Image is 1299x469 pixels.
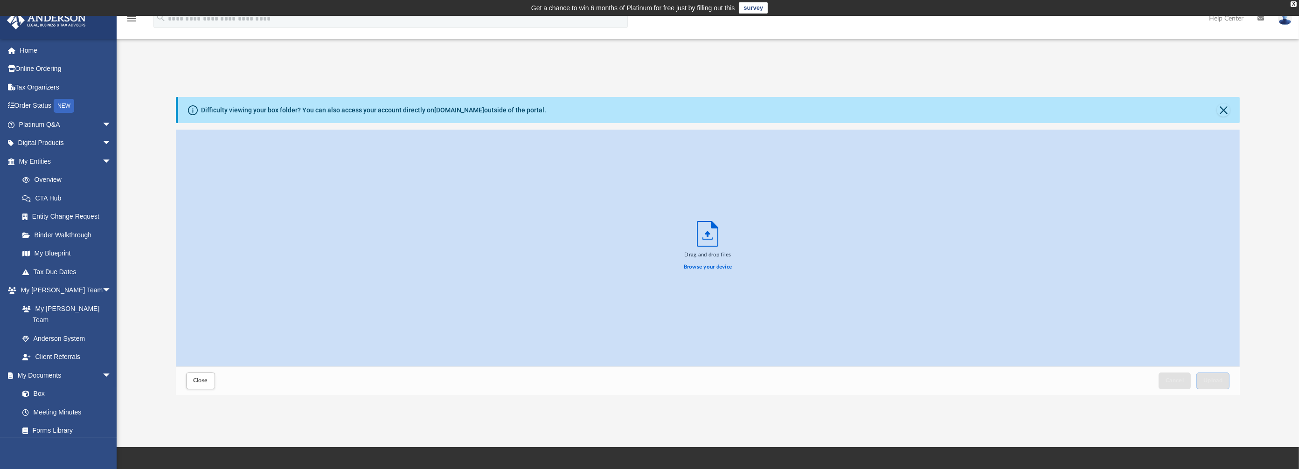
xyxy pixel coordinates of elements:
[7,134,125,152] a: Digital Productsarrow_drop_down
[176,130,1240,395] div: Upload
[739,2,768,14] a: survey
[7,60,125,78] a: Online Ordering
[54,99,74,113] div: NEW
[126,18,137,24] a: menu
[201,105,546,115] div: Difficulty viewing your box folder? You can also access your account directly on outside of the p...
[13,421,116,440] a: Forms Library
[7,115,125,134] a: Platinum Q&Aarrow_drop_down
[531,2,735,14] div: Get a chance to win 6 months of Platinum for free just by filling out this
[13,299,116,329] a: My [PERSON_NAME] Team
[13,189,125,207] a: CTA Hub
[126,13,137,24] i: menu
[102,152,121,171] span: arrow_drop_down
[1166,378,1184,383] span: Cancel
[102,115,121,134] span: arrow_drop_down
[7,97,125,116] a: Order StatusNEW
[102,281,121,300] span: arrow_drop_down
[156,13,166,23] i: search
[4,11,89,29] img: Anderson Advisors Platinum Portal
[1278,12,1292,25] img: User Pic
[13,403,121,421] a: Meeting Minutes
[13,329,121,348] a: Anderson System
[1159,372,1191,389] button: Cancel
[193,378,208,383] span: Close
[434,106,484,114] a: [DOMAIN_NAME]
[13,207,125,226] a: Entity Change Request
[13,226,125,244] a: Binder Walkthrough
[1203,378,1223,383] span: Upload
[7,41,125,60] a: Home
[102,366,121,385] span: arrow_drop_down
[13,348,121,366] a: Client Referrals
[13,171,125,189] a: Overview
[1291,1,1297,7] div: close
[7,366,121,385] a: My Documentsarrow_drop_down
[186,372,215,389] button: Close
[13,385,116,403] a: Box
[102,134,121,153] span: arrow_drop_down
[1196,372,1230,389] button: Upload
[1217,103,1230,117] button: Close
[7,281,121,300] a: My [PERSON_NAME] Teamarrow_drop_down
[7,152,125,171] a: My Entitiesarrow_drop_down
[13,262,125,281] a: Tax Due Dates
[7,78,125,97] a: Tax Organizers
[13,244,121,263] a: My Blueprint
